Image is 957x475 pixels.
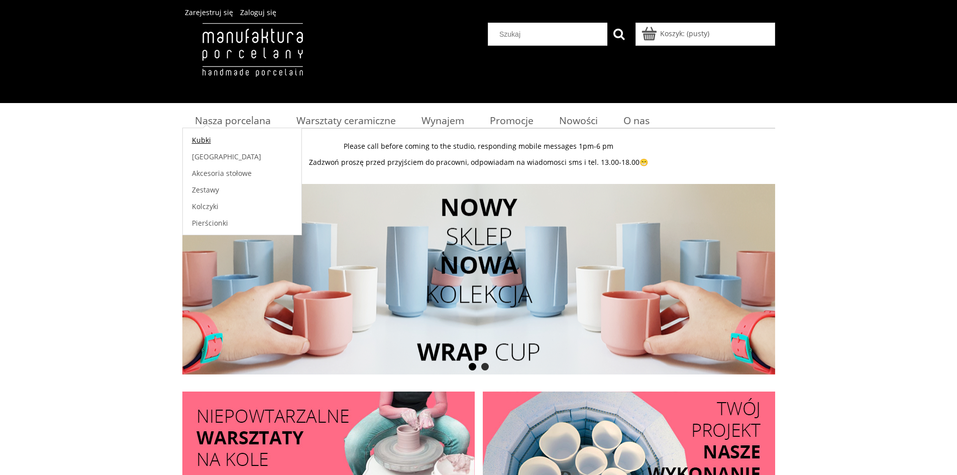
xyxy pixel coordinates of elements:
a: Produkty w koszyku 0. Przejdź do koszyka [643,29,709,38]
span: Warsztaty ceramiczne [296,114,396,127]
span: Nowości [559,114,598,127]
a: Nowości [546,111,610,130]
button: Szukaj [607,23,630,46]
a: O nas [610,111,662,130]
span: Koszyk: [660,29,685,38]
input: Szukaj w sklepie [492,23,607,45]
span: Nasza porcelana [195,114,271,127]
img: Manufaktura Porcelany [182,23,323,98]
span: O nas [623,114,650,127]
span: Wynajem [421,114,464,127]
a: Nasza porcelana [182,111,284,130]
p: Please call before coming to the studio, responding mobile messages 1pm-6 pm [182,142,775,151]
span: Promocje [490,114,534,127]
a: Wynajem [408,111,477,130]
a: Zaloguj się [240,8,276,17]
p: Zadzwoń proszę przed przyjściem do pracowni, odpowiadam na wiadomosci sms i tel. 13.00-18.00😁 [182,158,775,167]
b: (pusty) [687,29,709,38]
a: Zarejestruj się [185,8,233,17]
a: Promocje [477,111,546,130]
a: Warsztaty ceramiczne [283,111,408,130]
